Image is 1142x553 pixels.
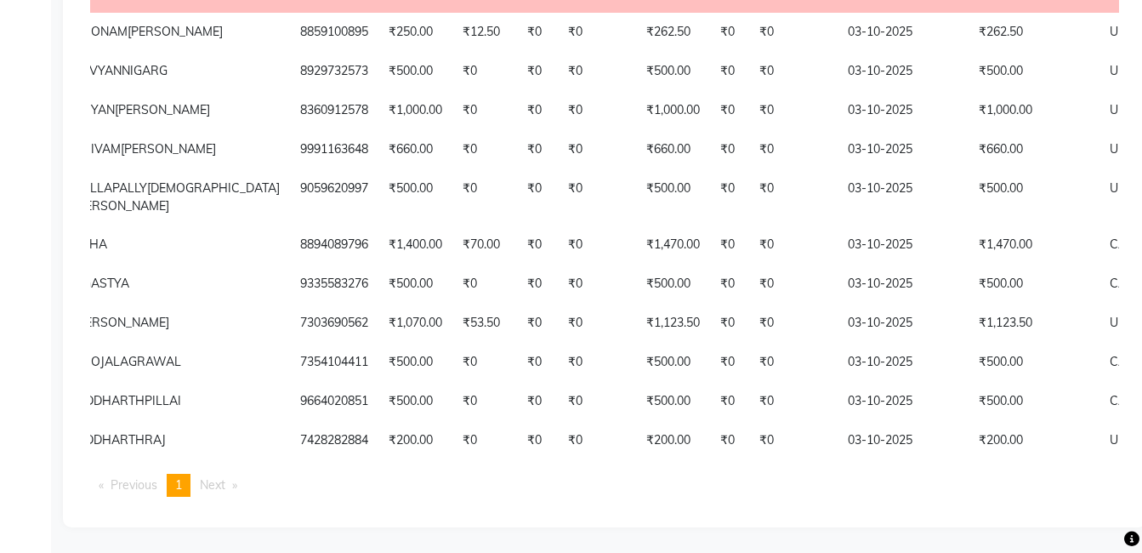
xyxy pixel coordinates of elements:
td: ₹0 [558,52,636,91]
td: ₹1,070.00 [378,304,452,343]
td: ₹0 [517,382,558,421]
td: 03-10-2025 [838,130,969,169]
td: ₹0 [517,304,558,343]
td: ₹1,470.00 [969,225,1099,265]
td: ₹500.00 [969,382,1099,421]
td: 8894089796 [290,225,378,265]
td: ₹500.00 [378,52,452,91]
td: 03-10-2025 [838,421,969,460]
span: NEHA [74,237,107,252]
span: 1 [175,477,182,493]
td: ₹660.00 [636,130,710,169]
td: ₹500.00 [636,52,710,91]
td: ₹0 [558,265,636,304]
td: ₹500.00 [969,169,1099,225]
td: ₹660.00 [969,130,1099,169]
span: RAJ [145,432,166,448]
td: ₹0 [558,304,636,343]
td: ₹0 [749,421,838,460]
span: UPI [1110,315,1129,330]
td: ₹1,000.00 [636,91,710,130]
td: ₹250.00 [378,13,452,52]
td: ₹0 [452,91,517,130]
td: ₹0 [749,91,838,130]
td: ₹0 [517,421,558,460]
td: 9335583276 [290,265,378,304]
span: [PERSON_NAME] [115,102,210,117]
span: KALLAPALLY [74,180,147,196]
span: POONAM [74,24,128,39]
td: ₹0 [452,52,517,91]
td: 03-10-2025 [838,13,969,52]
td: ₹200.00 [969,421,1099,460]
span: ARYAN [74,102,115,117]
span: [DEMOGRAPHIC_DATA][PERSON_NAME] [74,180,280,214]
td: ₹500.00 [636,169,710,225]
td: ₹0 [452,421,517,460]
td: ₹500.00 [636,265,710,304]
td: ₹500.00 [969,265,1099,304]
td: ₹0 [710,265,749,304]
td: ₹500.00 [969,52,1099,91]
td: ₹1,400.00 [378,225,452,265]
td: ₹0 [558,91,636,130]
span: SIDDHARTH [74,393,145,408]
span: GARG [134,63,168,78]
td: ₹0 [749,169,838,225]
td: 03-10-2025 [838,52,969,91]
td: ₹500.00 [378,382,452,421]
td: ₹0 [452,265,517,304]
td: ₹0 [710,130,749,169]
td: 03-10-2025 [838,265,969,304]
td: ₹0 [710,382,749,421]
td: ₹0 [452,169,517,225]
span: UPI [1110,102,1129,117]
td: ₹200.00 [636,421,710,460]
td: ₹500.00 [378,265,452,304]
span: SHIVAM [74,141,121,157]
td: 9664020851 [290,382,378,421]
span: [PERSON_NAME] [121,141,216,157]
td: ₹0 [749,304,838,343]
td: ₹0 [749,13,838,52]
td: ₹500.00 [636,382,710,421]
td: ₹0 [710,304,749,343]
td: ₹0 [710,421,749,460]
td: ₹0 [710,52,749,91]
td: ₹0 [517,52,558,91]
td: ₹500.00 [969,343,1099,382]
span: Next [200,477,225,493]
td: ₹0 [558,343,636,382]
td: ₹0 [710,169,749,225]
span: PILLAI [145,393,181,408]
td: ₹0 [749,343,838,382]
td: ₹200.00 [378,421,452,460]
td: 7303690562 [290,304,378,343]
td: ₹0 [749,52,838,91]
td: ₹1,123.50 [636,304,710,343]
td: 7354104411 [290,343,378,382]
span: AGASTYA [74,276,129,291]
td: ₹0 [517,13,558,52]
td: 9991163648 [290,130,378,169]
td: 8859100895 [290,13,378,52]
td: 03-10-2025 [838,91,969,130]
td: 03-10-2025 [838,169,969,225]
span: [PERSON_NAME] [128,24,223,39]
span: UPI [1110,63,1129,78]
td: ₹0 [558,169,636,225]
td: ₹0 [558,13,636,52]
td: 7428282884 [290,421,378,460]
td: ₹1,470.00 [636,225,710,265]
td: ₹0 [517,130,558,169]
td: ₹0 [558,225,636,265]
span: AGRAWAL [120,354,181,369]
td: 8360912578 [290,91,378,130]
td: ₹0 [517,169,558,225]
td: ₹660.00 [378,130,452,169]
span: UPI, [1110,141,1132,157]
span: UPI [1110,432,1129,448]
td: ₹12.50 [452,13,517,52]
td: ₹500.00 [378,343,452,382]
td: 03-10-2025 [838,343,969,382]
